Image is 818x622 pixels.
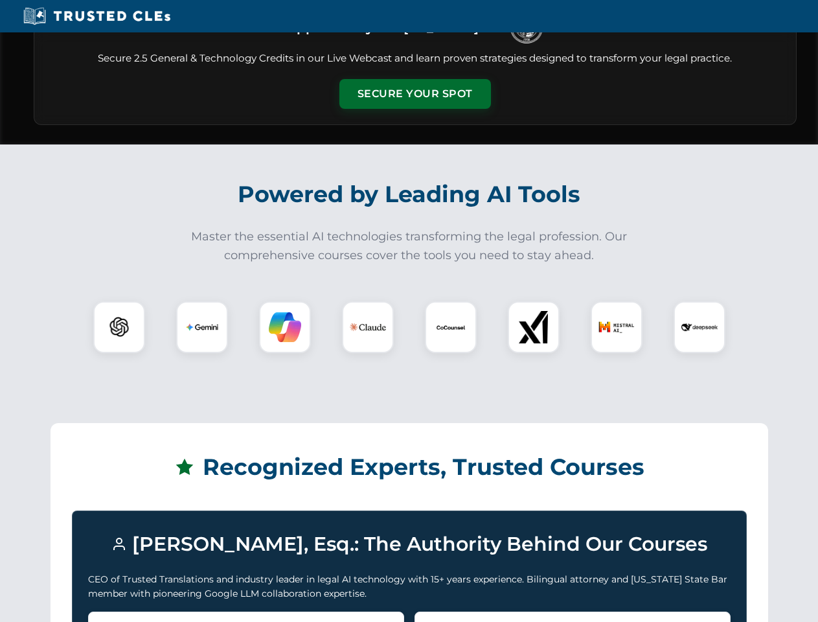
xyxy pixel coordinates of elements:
[88,527,731,562] h3: [PERSON_NAME], Esq.: The Authority Behind Our Courses
[186,311,218,343] img: Gemini Logo
[93,301,145,353] div: ChatGPT
[350,309,386,345] img: Claude Logo
[591,301,642,353] div: Mistral AI
[100,308,138,346] img: ChatGPT Logo
[517,311,550,343] img: xAI Logo
[342,301,394,353] div: Claude
[269,311,301,343] img: Copilot Logo
[19,6,174,26] img: Trusted CLEs
[72,444,747,490] h2: Recognized Experts, Trusted Courses
[176,301,228,353] div: Gemini
[259,301,311,353] div: Copilot
[598,309,635,345] img: Mistral AI Logo
[183,227,636,265] p: Master the essential AI technologies transforming the legal profession. Our comprehensive courses...
[681,309,718,345] img: DeepSeek Logo
[674,301,725,353] div: DeepSeek
[88,572,731,601] p: CEO of Trusted Translations and industry leader in legal AI technology with 15+ years experience....
[50,51,780,66] p: Secure 2.5 General & Technology Credits in our Live Webcast and learn proven strategies designed ...
[435,311,467,343] img: CoCounsel Logo
[51,172,768,217] h2: Powered by Leading AI Tools
[339,79,491,109] button: Secure Your Spot
[425,301,477,353] div: CoCounsel
[508,301,560,353] div: xAI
